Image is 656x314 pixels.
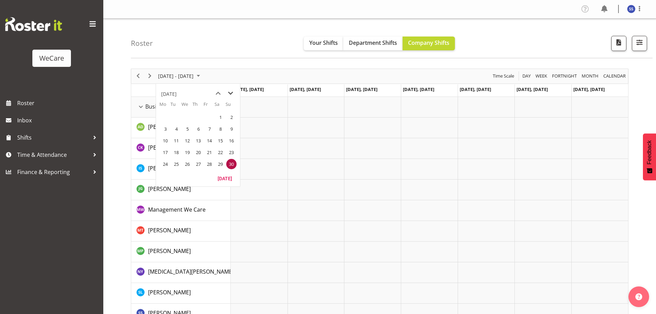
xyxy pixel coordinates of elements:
td: Isabel Simcox resource [131,159,231,180]
td: Sarah Lamont resource [131,283,231,304]
td: Janine Grundler resource [131,180,231,200]
span: Management We Care [148,206,206,213]
span: Company Shifts [408,39,449,47]
span: Friday, June 7, 2024 [204,124,215,134]
button: next month [224,87,237,100]
span: [DATE], [DATE] [573,86,605,92]
th: Sa [215,101,226,111]
div: next period [144,69,156,83]
span: Wednesday, June 12, 2024 [182,135,192,146]
td: Millie Pumphrey resource [131,242,231,262]
span: calendar [603,72,626,80]
span: Sunday, June 9, 2024 [226,124,237,134]
span: Wednesday, June 5, 2024 [182,124,192,134]
span: [PERSON_NAME] [148,123,191,131]
th: Mo [159,101,170,111]
span: Saturday, June 15, 2024 [215,135,226,146]
span: Sunday, June 16, 2024 [226,135,237,146]
span: Inbox [17,115,100,125]
div: WeCare [39,53,64,63]
span: [PERSON_NAME] [148,247,191,255]
a: [PERSON_NAME] [148,143,191,152]
span: Monday, June 10, 2024 [160,135,170,146]
span: Saturday, June 1, 2024 [215,112,226,122]
span: Tuesday, June 4, 2024 [171,124,181,134]
span: Your Shifts [309,39,338,47]
span: [DATE], [DATE] [517,86,548,92]
span: Month [581,72,599,80]
span: Monday, June 24, 2024 [160,159,170,169]
span: Thursday, June 27, 2024 [193,159,204,169]
button: Company Shifts [403,37,455,50]
span: Time & Attendance [17,150,90,160]
button: June 2024 [157,72,203,80]
button: Feedback - Show survey [643,133,656,180]
span: Sunday, June 2, 2024 [226,112,237,122]
span: [DATE], [DATE] [290,86,321,92]
span: Friday, June 14, 2024 [204,135,215,146]
a: [PERSON_NAME] [148,164,191,172]
span: Sunday, June 23, 2024 [226,147,237,158]
button: Timeline Month [581,72,600,80]
button: Month [602,72,627,80]
span: Thursday, June 20, 2024 [193,147,204,158]
span: Friday, June 21, 2024 [204,147,215,158]
span: Thursday, June 6, 2024 [193,124,204,134]
span: Wednesday, June 19, 2024 [182,147,192,158]
button: Department Shifts [343,37,403,50]
td: Nikita Yates resource [131,262,231,283]
td: Chloe Kim resource [131,138,231,159]
th: Th [192,101,204,111]
div: June 24 - 30, 2024 [156,69,204,83]
th: Su [226,101,237,111]
span: Fortnight [551,72,577,80]
td: Aleea Devenport resource [131,118,231,138]
span: Business Support Office [145,102,208,111]
a: [PERSON_NAME] [148,226,191,234]
button: Time Scale [492,72,516,80]
th: We [181,101,192,111]
img: help-xxl-2.png [635,293,642,300]
span: Sunday, June 30, 2024 [226,159,237,169]
img: savita-savita11083.jpg [627,5,635,13]
td: Business Support Office resource [131,97,231,118]
a: [PERSON_NAME] [148,247,191,255]
span: Friday, June 28, 2024 [204,159,215,169]
button: Filter Shifts [632,36,647,51]
span: Thursday, June 13, 2024 [193,135,204,146]
span: [DATE], [DATE] [403,86,434,92]
span: Tuesday, June 18, 2024 [171,147,181,158]
button: Today [213,173,237,183]
span: Feedback [646,140,653,164]
span: [DATE], [DATE] [232,86,264,92]
a: Management We Care [148,205,206,214]
span: Tuesday, June 11, 2024 [171,135,181,146]
span: Monday, June 3, 2024 [160,124,170,134]
span: [DATE], [DATE] [346,86,377,92]
td: Management We Care resource [131,200,231,221]
a: [MEDICAL_DATA][PERSON_NAME] [148,267,234,276]
span: [PERSON_NAME] [148,288,191,296]
a: [PERSON_NAME] [148,185,191,193]
span: [DATE] - [DATE] [157,72,194,80]
span: [MEDICAL_DATA][PERSON_NAME] [148,268,234,275]
img: Rosterit website logo [5,17,62,31]
h4: Roster [131,39,153,47]
button: Timeline Week [534,72,549,80]
th: Tu [170,101,181,111]
td: Michelle Thomas resource [131,221,231,242]
span: Tuesday, June 25, 2024 [171,159,181,169]
button: Next [145,72,155,80]
span: [DATE], [DATE] [460,86,491,92]
div: title [161,87,177,101]
div: previous period [132,69,144,83]
span: Department Shifts [349,39,397,47]
a: [PERSON_NAME] [148,123,191,131]
span: Saturday, June 8, 2024 [215,124,226,134]
span: Saturday, June 22, 2024 [215,147,226,158]
span: Week [535,72,548,80]
span: Monday, June 17, 2024 [160,147,170,158]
